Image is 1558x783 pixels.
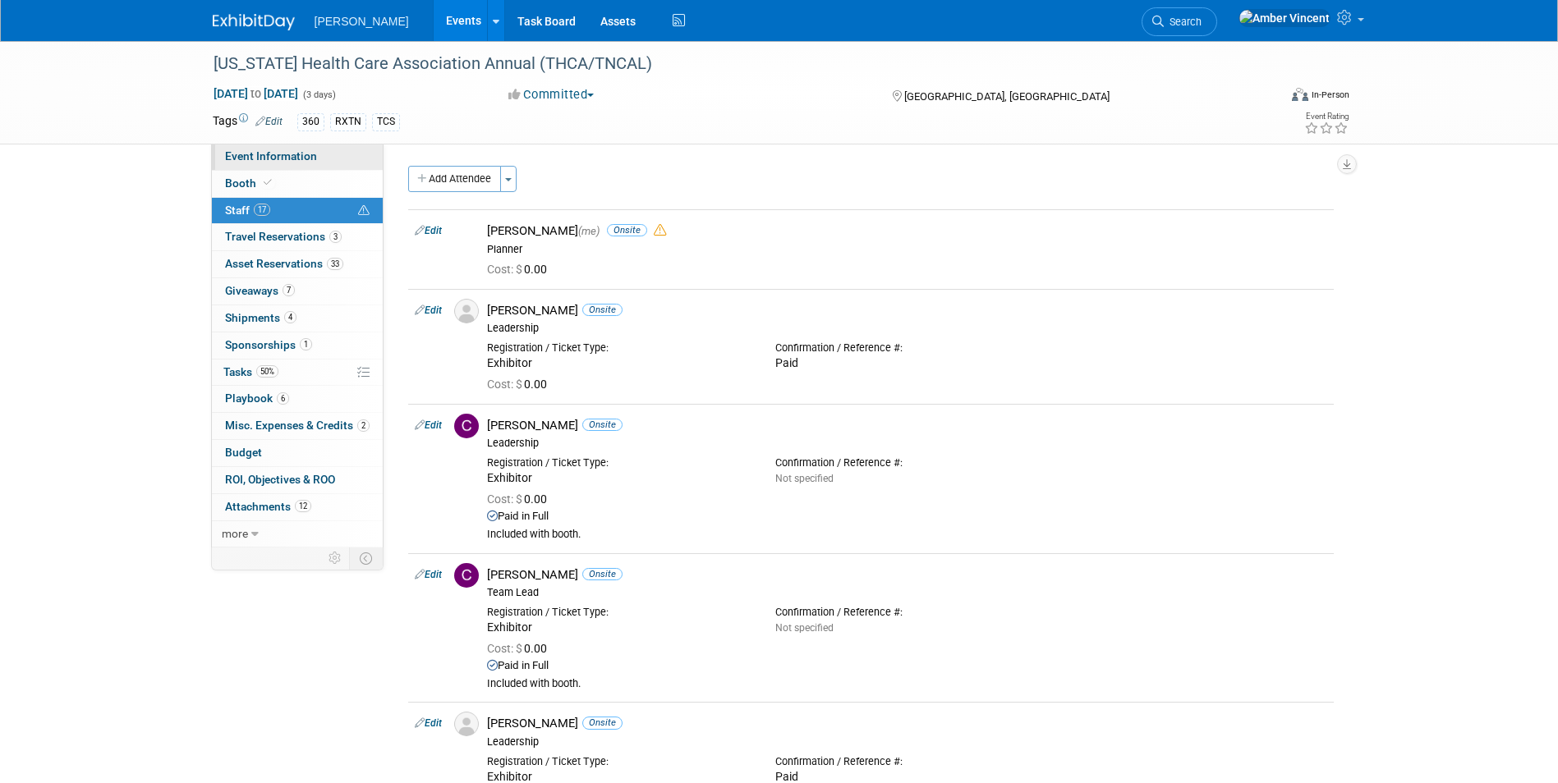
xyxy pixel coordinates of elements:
span: 12 [295,500,311,512]
a: Attachments12 [212,494,383,520]
span: 0.00 [487,378,554,391]
div: [US_STATE] Health Care Association Annual (THCA/TNCAL) [208,49,1253,79]
span: Onsite [607,224,647,236]
div: Confirmation / Reference #: [775,755,1039,768]
a: Travel Reservations3 [212,224,383,250]
a: Sponsorships1 [212,332,383,359]
a: Search [1142,7,1217,36]
img: Format-Inperson.png [1292,88,1308,101]
img: Amber Vincent [1239,9,1331,27]
span: 7 [283,284,295,296]
div: Included with booth. [487,677,1327,691]
span: Misc. Expenses & Credits [225,419,370,432]
span: Onsite [582,717,623,729]
span: [DATE] [DATE] [213,86,299,101]
img: C.jpg [454,563,479,588]
div: Leadership [487,437,1327,450]
a: Budget [212,440,383,466]
span: [GEOGRAPHIC_DATA], [GEOGRAPHIC_DATA] [904,90,1110,103]
a: Edit [255,116,283,127]
span: [PERSON_NAME] [315,15,409,28]
span: 6 [277,392,289,405]
a: Booth [212,171,383,197]
span: Booth [225,176,275,190]
td: Tags [213,112,283,131]
span: Event Information [225,149,317,163]
span: (3 days) [301,89,336,100]
span: Potential Scheduling Conflict -- at least one attendee is tagged in another overlapping event. [358,204,370,218]
div: Exhibitor [487,356,751,371]
span: Giveaways [225,284,295,297]
a: Edit [415,569,442,580]
span: Not specified [775,622,834,634]
span: 0.00 [487,492,554,506]
div: [PERSON_NAME] [487,716,1327,731]
a: Edit [415,717,442,729]
span: to [248,87,264,100]
div: [PERSON_NAME] [487,567,1327,583]
a: Asset Reservations33 [212,251,383,277]
span: Tasks [223,365,278,378]
span: Not specified [775,473,834,484]
div: Exhibitor [487,471,751,486]
a: Tasks50% [212,359,383,386]
span: 50% [256,365,278,378]
span: Staff [225,204,270,217]
div: Leadership [487,735,1327,749]
span: 17 [254,204,270,216]
a: more [212,521,383,547]
span: Onsite [582,419,623,431]
div: Event Format [1181,85,1350,110]
span: 3 [329,231,342,243]
a: Misc. Expenses & Credits2 [212,413,383,439]
span: Playbook [225,391,289,405]
div: Confirmation / Reference #: [775,456,1039,469]
div: Confirmation / Reference #: [775,341,1039,355]
div: Leadership [487,322,1327,335]
div: Registration / Ticket Type: [487,606,751,619]
span: 0.00 [487,263,554,276]
span: 2 [357,419,370,432]
span: 1 [300,338,312,350]
div: [PERSON_NAME] [487,418,1327,433]
i: Booth reservation complete [264,178,272,187]
span: Cost: $ [487,263,524,276]
a: Staff17 [212,198,383,224]
button: Committed [503,86,600,103]
div: Exhibitor [487,620,751,635]
div: In-Person [1311,89,1349,101]
div: 360 [297,113,324,130]
div: Included with booth. [487,528,1327,542]
td: Toggle Event Tabs [349,547,383,569]
span: Cost: $ [487,492,524,506]
a: Edit [415,419,442,431]
a: ROI, Objectives & ROO [212,467,383,493]
div: Planner [487,243,1327,256]
span: ROI, Objectives & ROO [225,473,335,486]
div: Paid in Full [487,510,1327,524]
span: Shipments [225,311,296,324]
div: RXTN [330,113,366,130]
div: [PERSON_NAME] [487,303,1327,318]
img: ExhibitDay [213,14,295,30]
span: Asset Reservations [225,257,343,270]
div: Paid [775,356,1039,371]
div: Registration / Ticket Type: [487,755,751,768]
span: Attachments [225,500,311,513]
img: C.jpg [454,414,479,438]
span: 0.00 [487,642,554,655]
span: Travel Reservations [225,230,342,243]
div: [PERSON_NAME] [487,223,1327,239]
span: Onsite [582,568,623,580]
div: Confirmation / Reference #: [775,606,1039,619]
img: Associate-Profile-5.png [454,712,479,736]
a: Shipments4 [212,305,383,332]
div: Event Rating [1304,112,1349,121]
button: Add Attendee [408,166,501,192]
div: Team Lead [487,586,1327,599]
span: (me) [578,225,600,237]
span: Cost: $ [487,642,524,655]
span: Sponsorships [225,338,312,351]
div: Paid in Full [487,659,1327,673]
span: Search [1164,16,1202,28]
